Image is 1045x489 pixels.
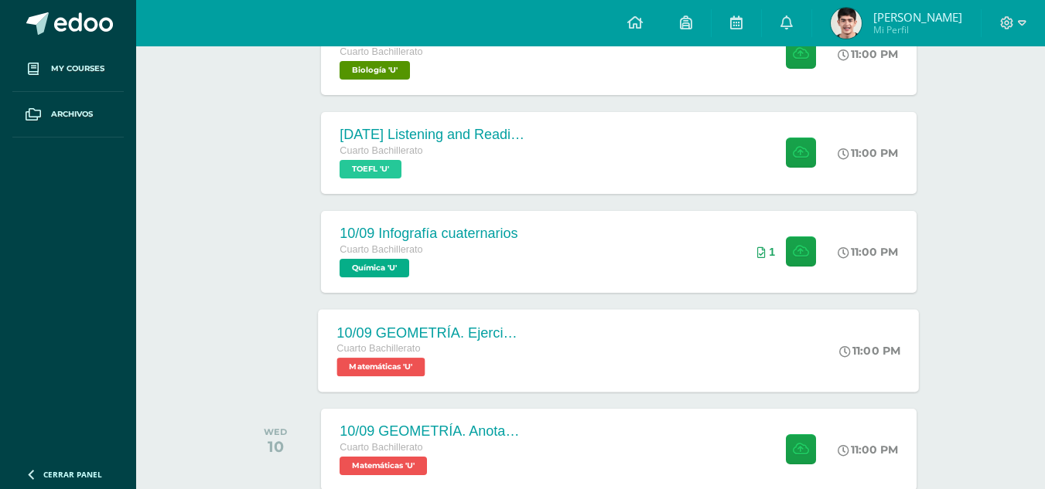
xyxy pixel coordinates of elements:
div: 10/09 GEOMETRÍA. Anotaciones y análisis. [340,423,525,440]
div: 11:00 PM [838,146,898,160]
span: Cuarto Bachillerato [340,442,422,453]
div: 11:00 PM [838,443,898,457]
div: 10/09 GEOMETRÍA. Ejercicio 2 (4U) [337,324,524,341]
span: Archivos [51,108,93,121]
span: 1 [769,246,775,258]
div: [DATE] Listening and Reading exercises, Magoosh [340,127,525,143]
span: Matemáticas 'U' [340,457,427,475]
img: 75547d3f596e18c1ce37b5546449d941.png [831,8,862,39]
div: WED [264,426,287,437]
span: Biología 'U' [340,61,410,80]
div: 10/09 Infografía cuaternarios [340,226,517,242]
span: Mi Perfil [873,23,962,36]
div: Archivos entregados [757,246,775,258]
span: Cuarto Bachillerato [340,244,422,255]
span: Cuarto Bachillerato [340,46,422,57]
span: Matemáticas 'U' [337,358,425,376]
span: TOEFL 'U' [340,160,401,178]
span: My courses [51,63,104,75]
span: [PERSON_NAME] [873,9,962,25]
div: 11:00 PM [838,47,898,61]
a: My courses [12,46,124,92]
span: Cuarto Bachillerato [340,145,422,156]
div: 11:00 PM [838,245,898,259]
span: Cuarto Bachillerato [337,343,421,354]
span: Química 'U' [340,259,409,277]
span: Cerrar panel [43,469,102,480]
a: Archivos [12,92,124,138]
div: 11:00 PM [840,344,901,358]
div: 10 [264,437,287,456]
